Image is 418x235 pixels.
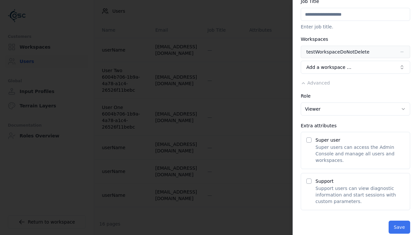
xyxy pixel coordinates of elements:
[389,221,410,234] button: Save
[301,23,410,30] p: Enter job title.
[301,93,311,99] label: Role
[306,49,369,55] div: testWorkspaceDoNotDelete
[301,37,328,42] label: Workspaces
[315,137,340,143] label: Super user
[306,64,351,70] span: Add a workspace …
[301,123,410,128] div: Extra attributes
[307,80,330,86] span: Advanced
[315,185,405,205] p: Support users can view diagnostic information and start sessions with custom parameters.
[315,179,333,184] label: Support
[301,80,330,86] button: Advanced
[315,144,405,164] p: Super users can access the Admin Console and manage all users and workspaces.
